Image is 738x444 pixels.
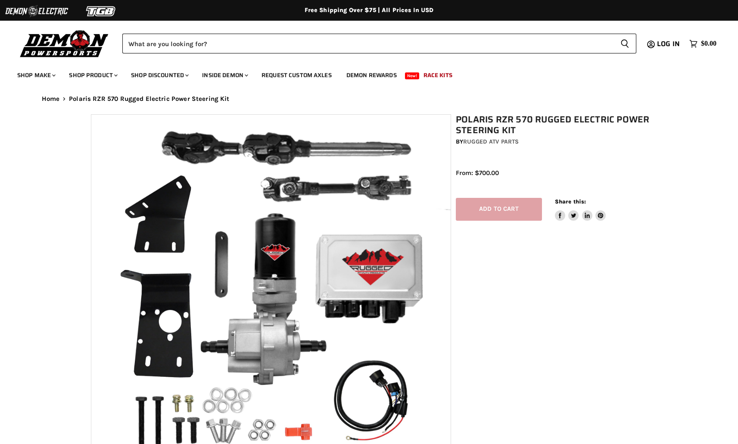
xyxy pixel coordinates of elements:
[340,66,403,84] a: Demon Rewards
[196,66,253,84] a: Inside Demon
[11,66,61,84] a: Shop Make
[463,138,519,145] a: Rugged ATV Parts
[657,38,680,49] span: Log in
[122,34,613,53] input: Search
[417,66,459,84] a: Race Kits
[255,66,338,84] a: Request Custom Axles
[125,66,194,84] a: Shop Discounted
[69,95,230,103] span: Polaris RZR 570 Rugged Electric Power Steering Kit
[25,6,714,14] div: Free Shipping Over $75 | All Prices In USD
[4,3,69,19] img: Demon Electric Logo 2
[25,95,714,103] nav: Breadcrumbs
[17,28,112,59] img: Demon Powersports
[69,3,134,19] img: TGB Logo 2
[11,63,714,84] ul: Main menu
[122,34,636,53] form: Product
[456,114,652,136] h1: Polaris RZR 570 Rugged Electric Power Steering Kit
[555,198,586,205] span: Share this:
[685,38,721,50] a: $0.00
[653,40,685,48] a: Log in
[701,40,716,48] span: $0.00
[62,66,123,84] a: Shop Product
[613,34,636,53] button: Search
[405,72,420,79] span: New!
[555,198,606,221] aside: Share this:
[456,169,499,177] span: From: $700.00
[42,95,60,103] a: Home
[456,137,652,147] div: by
